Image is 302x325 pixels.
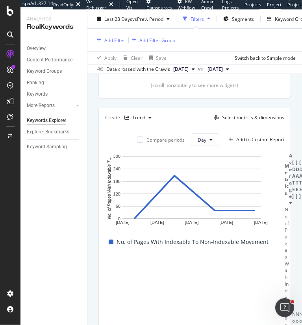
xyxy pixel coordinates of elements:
[146,5,172,11] span: Datasources
[232,52,296,64] button: Switch back to Simple mode
[139,37,175,43] div: Add Filter Group
[185,220,199,225] text: [DATE]
[27,67,82,76] a: Keyword Groups
[267,2,282,14] span: Project Page
[116,204,120,209] text: 60
[275,298,294,317] iframe: Intercom live chat
[132,15,163,22] span: vs Prev. Period
[27,79,44,87] div: Ranking
[204,65,232,74] button: [DATE]
[211,113,284,122] button: Select metrics & dimensions
[113,166,120,171] text: 240
[106,66,170,73] div: Data crossed with the Crawls
[198,65,204,72] span: vs
[156,54,167,61] div: Save
[27,56,82,64] a: Content Performance
[236,137,284,142] div: Add to Custom Report
[170,65,198,74] button: [DATE]
[191,15,204,22] div: Filters
[27,44,46,53] div: Overview
[292,159,296,199] div: [DATE]
[121,111,155,124] button: Trend
[27,116,66,125] div: Keywords Explorer
[27,102,74,110] a: More Reports
[107,156,111,219] text: No. of Pages With Indexable T…
[132,115,145,120] div: Trend
[105,111,155,124] div: Create
[120,52,143,64] button: Clear
[118,217,120,222] text: 0
[27,143,82,151] a: Keyword Sampling
[131,54,143,61] div: Clear
[27,16,81,22] div: Analytics
[222,114,284,121] div: Select metrics & dimensions
[27,79,82,87] a: Ranking
[27,90,82,98] a: Keywords
[27,128,69,136] div: Explorer Bookmarks
[113,192,120,196] text: 120
[113,179,120,184] text: 180
[208,66,223,73] span: 2025 Aug. 4th
[173,66,189,73] span: 2025 Sep. 1st
[235,54,296,61] div: Switch back to Simple mode
[129,35,175,45] button: Add Filter Group
[94,52,117,64] button: Apply
[53,2,74,8] div: ReadOnly:
[226,133,284,146] button: Add to Custom Report
[27,143,67,151] div: Keyword Sampling
[116,220,130,225] text: [DATE]
[146,52,167,64] button: Save
[198,137,206,143] span: Day
[296,159,299,199] div: [DATE]
[27,67,62,76] div: Keyword Groups
[220,13,257,25] button: Segments
[104,54,117,61] div: Apply
[254,220,268,225] text: [DATE]
[150,220,164,225] text: [DATE]
[104,37,125,43] div: Add Filter
[285,162,289,196] div: Metrics
[105,152,278,231] svg: A chart.
[104,15,132,22] span: Last 28 Days
[232,15,254,22] span: Segments
[27,128,82,136] a: Explorer Bookmarks
[191,133,219,146] button: Day
[180,13,213,25] button: Filters
[27,56,72,64] div: Content Performance
[245,2,261,14] span: Projects List
[27,22,81,31] div: RealKeywords
[27,90,48,98] div: Keywords
[94,13,173,25] button: Last 28 DaysvsPrev. Period
[27,44,82,53] a: Overview
[146,137,185,143] div: Compare periods
[94,35,125,45] button: Add Filter
[219,220,233,225] text: [DATE]
[113,154,120,159] text: 300
[27,116,82,125] a: Keywords Explorer
[117,237,269,247] span: No. of Pages With Indexable To Non-Indexable Movement
[289,152,292,199] div: Average
[108,82,281,89] div: (scroll horizontally to see more widgets)
[27,102,55,110] div: More Reports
